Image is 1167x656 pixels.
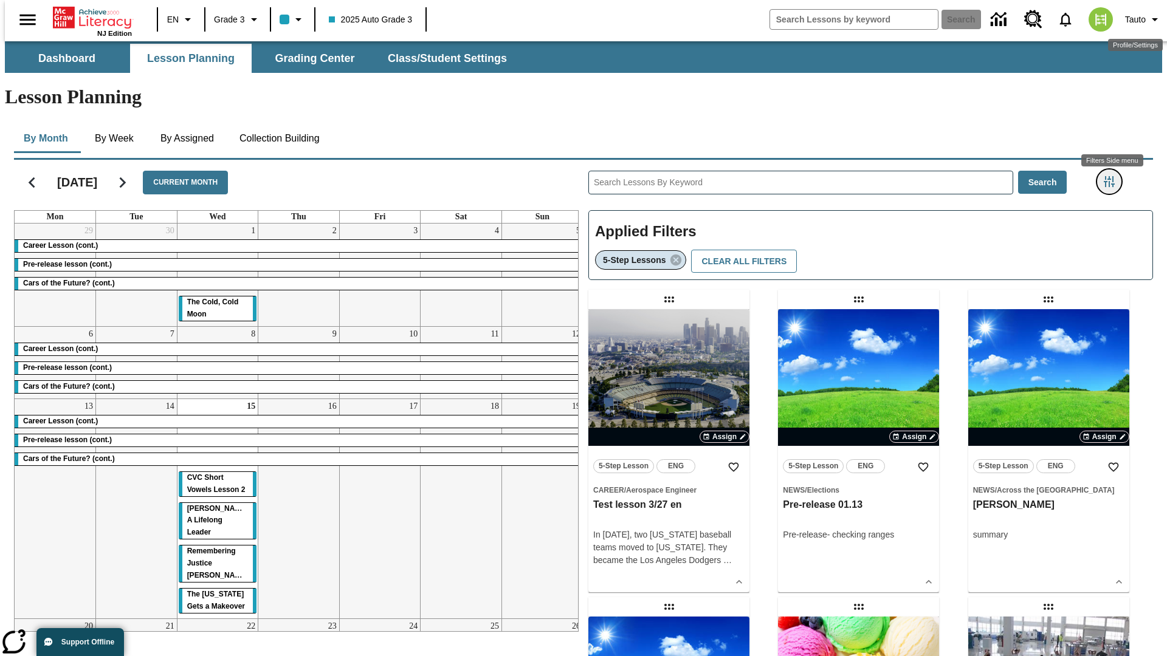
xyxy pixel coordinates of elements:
[275,52,354,66] span: Grading Center
[488,327,501,341] a: October 11, 2025
[1108,39,1163,51] div: Profile/Settings
[96,326,177,398] td: October 7, 2025
[902,431,926,442] span: Assign
[209,9,266,30] button: Grade: Grade 3, Select a grade
[15,434,583,446] div: Pre-release lesson (cont.)
[179,589,257,613] div: The Missouri Gets a Makeover
[151,124,224,153] button: By Assigned
[1092,431,1117,442] span: Assign
[593,528,745,567] div: In [DATE], two [US_STATE] baseball teams moved to [US_STATE]. They became the Los Angeles Dodgers
[179,545,257,582] div: Remembering Justice O'Connor
[254,44,376,73] button: Grading Center
[330,327,339,341] a: October 9, 2025
[15,415,583,428] div: Career Lesson (cont.)
[16,167,47,198] button: Previous
[778,309,939,592] div: lesson details
[372,211,388,223] a: Friday
[723,555,732,565] span: …
[421,326,502,398] td: October 11, 2025
[1081,4,1120,35] button: Select a new avatar
[570,399,583,414] a: October 19, 2025
[849,290,869,309] div: Draggable lesson: Pre-release 01.13
[723,456,745,478] button: Add to Favorites
[275,9,311,30] button: Class color is light blue. Change class color
[289,211,309,223] a: Thursday
[593,483,745,496] span: Topic: Career/Aerospace Engineer
[187,547,249,579] span: Remembering Justice O'Connor
[589,171,1013,194] input: Search Lessons By Keyword
[179,472,257,496] div: CVC Short Vowels Lesson 2
[807,486,839,494] span: Elections
[770,10,938,29] input: search field
[5,44,518,73] div: SubNavbar
[187,298,239,318] span: The Cold, Cold Moon
[983,3,1017,36] a: Data Center
[168,327,177,341] a: October 7, 2025
[44,211,66,223] a: Monday
[179,296,257,321] div: The Cold, Cold Moon
[533,211,552,223] a: Sunday
[712,431,737,442] span: Assign
[730,573,748,591] button: Show Details
[258,224,340,326] td: October 2, 2025
[691,250,797,273] button: Clear All Filters
[973,483,1124,496] span: Topic: News/Across the US
[57,175,97,190] h2: [DATE]
[997,486,1115,494] span: Across the [GEOGRAPHIC_DATA]
[214,13,245,26] span: Grade 3
[421,398,502,618] td: October 18, 2025
[15,259,583,271] div: Pre-release lesson (cont.)
[5,86,1162,108] h1: Lesson Planning
[783,483,934,496] span: Topic: News/Elections
[107,167,138,198] button: Next
[920,573,938,591] button: Show Details
[249,224,258,238] a: October 1, 2025
[23,363,112,372] span: Pre-release lesson (cont.)
[1081,154,1143,166] div: Filters Side menu
[15,326,96,398] td: October 6, 2025
[23,241,98,250] span: Career Lesson (cont.)
[258,326,340,398] td: October 9, 2025
[968,309,1129,592] div: lesson details
[889,431,939,443] button: Assign Choose Dates
[1017,3,1050,36] a: Resource Center, Will open in new tab
[1110,573,1128,591] button: Show Details
[588,210,1153,281] div: Applied Filters
[912,456,934,478] button: Add to Favorites
[147,52,235,66] span: Lesson Planning
[339,398,421,618] td: October 17, 2025
[846,459,885,473] button: ENG
[659,597,679,617] div: Draggable lesson: Ready step order
[15,453,583,465] div: Cars of the Future? (cont.)
[783,486,805,494] span: News
[973,528,1124,541] div: summary
[1018,171,1067,194] button: Search
[6,44,128,73] button: Dashboard
[207,211,228,223] a: Wednesday
[783,499,934,511] h3: Pre-release 01.13
[258,398,340,618] td: October 16, 2025
[330,224,339,238] a: October 2, 2025
[326,399,339,414] a: October 16, 2025
[849,597,869,617] div: Draggable lesson: Test regular lesson
[595,217,1146,247] h2: Applied Filters
[593,486,624,494] span: Career
[23,382,115,391] span: Cars of the Future? (cont.)
[593,499,745,511] h3: Test lesson 3/27 en
[143,171,228,194] button: Current Month
[82,619,95,634] a: October 20, 2025
[15,398,96,618] td: October 13, 2025
[82,224,95,238] a: September 29, 2025
[700,431,749,443] button: Assign Choose Dates
[668,460,684,473] span: ENG
[23,279,115,287] span: Cars of the Future? (cont.)
[187,590,245,610] span: The Missouri Gets a Makeover
[86,327,95,341] a: October 6, 2025
[1039,597,1058,617] div: Draggable lesson: Test pre-release 21
[1039,290,1058,309] div: Draggable lesson: olga inkwell
[570,619,583,634] a: October 26, 2025
[501,326,583,398] td: October 12, 2025
[407,399,420,414] a: October 17, 2025
[23,454,115,463] span: Cars of the Future? (cont.)
[84,124,145,153] button: By Week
